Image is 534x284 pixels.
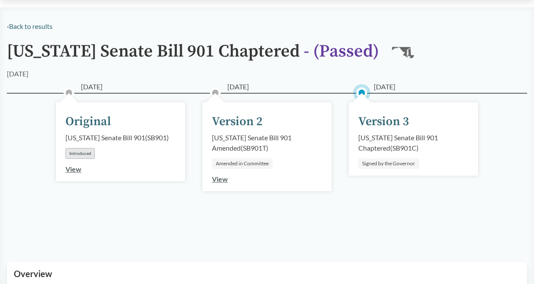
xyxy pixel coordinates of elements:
a: ‹Back to results [7,22,53,30]
a: View [65,165,81,173]
h1: [US_STATE] Senate Bill 901 Chaptered [7,42,379,69]
div: [US_STATE] Senate Bill 901 Chaptered ( SB901C ) [358,133,469,153]
div: [US_STATE] Senate Bill 901 Amended ( SB901T ) [212,133,322,153]
div: Version 2 [212,113,263,131]
span: [DATE] [81,82,102,92]
a: View [212,175,228,183]
div: Amended in Committee [212,158,273,169]
span: [DATE] [227,82,249,92]
div: [US_STATE] Senate Bill 901 ( SB901 ) [65,133,169,143]
div: Signed by the Governor [358,158,419,169]
div: Introduced [65,148,95,159]
span: - ( Passed ) [304,41,379,62]
div: [DATE] [7,69,28,79]
span: [DATE] [374,82,395,92]
div: Version 3 [358,113,409,131]
h2: Overview [14,269,520,279]
div: Original [65,113,111,131]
